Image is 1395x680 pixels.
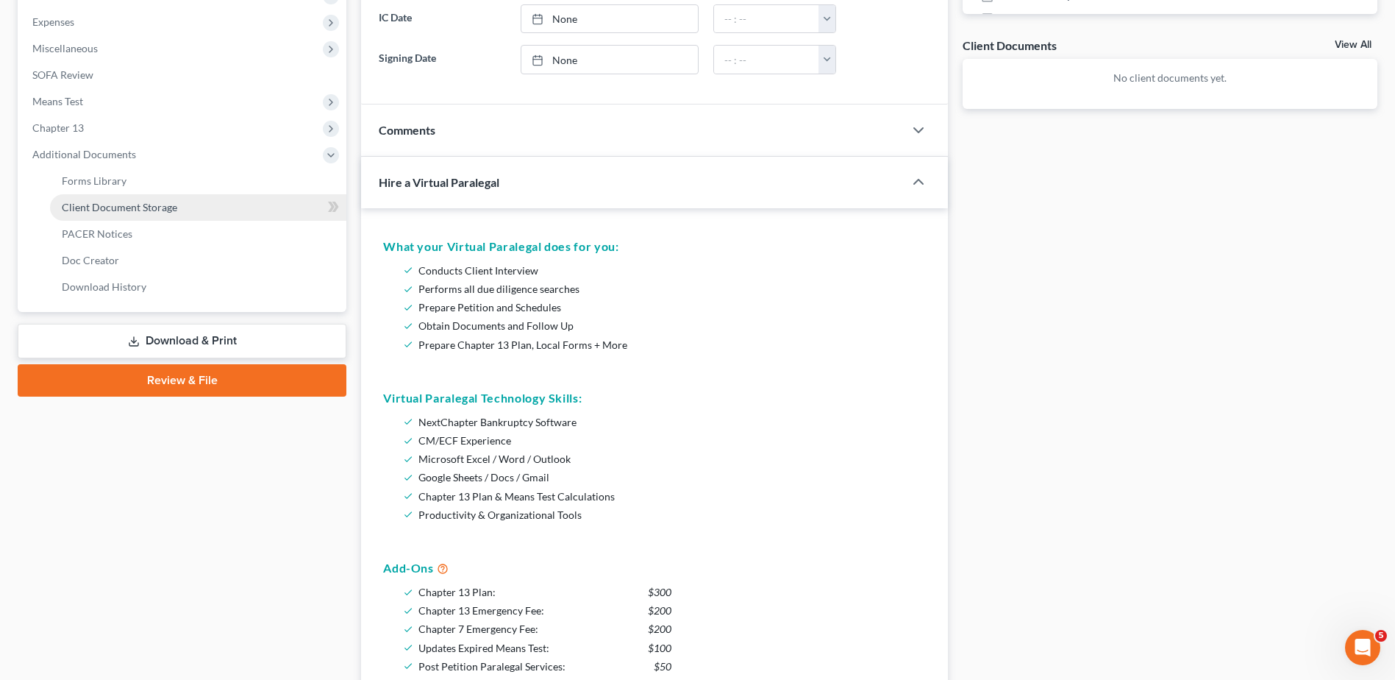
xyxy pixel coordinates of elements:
[21,62,346,88] a: SOFA Review
[62,280,146,293] span: Download History
[32,121,84,134] span: Chapter 13
[974,71,1366,85] p: No client documents yet.
[418,336,920,354] li: Prepare Chapter 13 Plan, Local Forms + More
[32,68,93,81] span: SOFA Review
[50,194,346,221] a: Client Document Storage
[1345,630,1380,665] iframe: Intercom live chat
[418,586,496,598] span: Chapter 13 Plan:
[62,201,177,213] span: Client Document Storage
[418,506,920,524] li: Productivity & Organizational Tools
[418,298,920,316] li: Prepare Petition and Schedules
[963,38,1057,53] div: Client Documents
[50,168,346,194] a: Forms Library
[371,45,513,74] label: Signing Date
[418,468,920,486] li: Google Sheets / Docs / Gmail
[648,583,671,601] span: $300
[50,221,346,247] a: PACER Notices
[379,175,499,189] span: Hire a Virtual Paralegal
[383,238,926,255] h5: What your Virtual Paralegal does for you:
[418,623,538,635] span: Chapter 7 Emergency Fee:
[1001,10,1198,25] span: Separation Agreements or Divorce Decrees
[714,46,819,74] input: -- : --
[383,559,926,577] h5: Add-Ons
[418,642,549,654] span: Updates Expired Means Test:
[1335,40,1371,50] a: View All
[62,227,132,240] span: PACER Notices
[648,601,671,620] span: $200
[418,487,920,506] li: Chapter 13 Plan & Means Test Calculations
[418,280,920,298] li: Performs all due diligence searches
[648,639,671,657] span: $100
[62,254,119,266] span: Doc Creator
[1375,630,1387,642] span: 5
[418,450,920,468] li: Microsoft Excel / Word / Outlook
[418,261,920,280] li: Conducts Client Interview
[32,95,83,107] span: Means Test
[714,5,819,33] input: -- : --
[50,274,346,300] a: Download History
[18,364,346,397] a: Review & File
[371,4,513,34] label: IC Date
[379,123,435,137] span: Comments
[418,660,566,673] span: Post Petition Paralegal Services:
[648,620,671,638] span: $200
[32,148,136,160] span: Additional Documents
[418,413,920,431] li: NextChapter Bankruptcy Software
[32,15,74,28] span: Expenses
[418,431,920,450] li: CM/ECF Experience
[32,42,98,54] span: Miscellaneous
[521,46,698,74] a: None
[654,657,671,676] span: $50
[50,247,346,274] a: Doc Creator
[521,5,698,33] a: None
[418,604,544,617] span: Chapter 13 Emergency Fee:
[62,174,126,187] span: Forms Library
[418,316,920,335] li: Obtain Documents and Follow Up
[383,389,926,407] h5: Virtual Paralegal Technology Skills:
[18,324,346,358] a: Download & Print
